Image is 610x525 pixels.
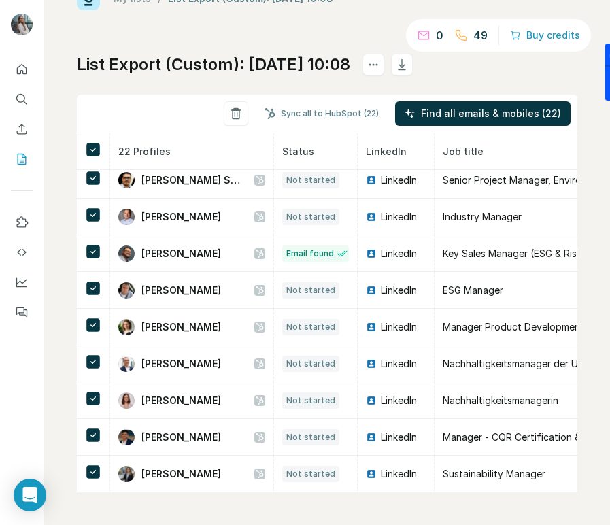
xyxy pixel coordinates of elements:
[141,320,221,334] span: [PERSON_NAME]
[473,27,488,44] p: 49
[118,356,135,372] img: Avatar
[366,358,377,369] img: LinkedIn logo
[141,394,221,407] span: [PERSON_NAME]
[366,248,377,259] img: LinkedIn logo
[443,468,545,479] span: Sustainability Manager
[141,284,221,297] span: [PERSON_NAME]
[141,210,221,224] span: [PERSON_NAME]
[286,284,335,297] span: Not started
[11,14,33,35] img: Avatar
[118,319,135,335] img: Avatar
[11,87,33,112] button: Search
[141,467,221,481] span: [PERSON_NAME]
[366,469,377,479] img: LinkedIn logo
[362,54,384,75] button: actions
[286,211,335,223] span: Not started
[286,468,335,480] span: Not started
[118,392,135,409] img: Avatar
[381,284,417,297] span: LinkedIn
[286,431,335,443] span: Not started
[443,394,558,406] span: Nachhaltigkeitsmanagerin
[381,430,417,444] span: LinkedIn
[141,173,241,187] span: [PERSON_NAME] San 🇧🇩
[381,394,417,407] span: LinkedIn
[14,479,46,511] div: Open Intercom Messenger
[421,107,561,120] span: Find all emails & mobiles (22)
[11,240,33,265] button: Use Surfe API
[141,357,221,371] span: [PERSON_NAME]
[286,321,335,333] span: Not started
[118,209,135,225] img: Avatar
[141,247,221,260] span: [PERSON_NAME]
[381,173,417,187] span: LinkedIn
[443,211,522,222] span: Industry Manager
[118,245,135,262] img: Avatar
[118,282,135,299] img: Avatar
[141,430,221,444] span: [PERSON_NAME]
[286,358,335,370] span: Not started
[118,172,135,188] img: Avatar
[77,54,350,75] h1: List Export (Custom): [DATE] 10:08
[443,284,503,296] span: ESG Manager
[366,175,377,186] img: LinkedIn logo
[381,320,417,334] span: LinkedIn
[11,147,33,171] button: My lists
[286,394,335,407] span: Not started
[381,467,417,481] span: LinkedIn
[366,285,377,296] img: LinkedIn logo
[118,466,135,482] img: Avatar
[118,146,171,157] span: 22 Profiles
[395,101,571,126] button: Find all emails & mobiles (22)
[443,146,484,157] span: Job title
[381,247,417,260] span: LinkedIn
[11,117,33,141] button: Enrich CSV
[381,357,417,371] span: LinkedIn
[510,26,580,45] button: Buy credits
[11,57,33,82] button: Quick start
[255,103,388,124] button: Sync all to HubSpot (22)
[282,146,314,157] span: Status
[366,211,377,222] img: LinkedIn logo
[11,300,33,324] button: Feedback
[11,210,33,235] button: Use Surfe on LinkedIn
[366,432,377,443] img: LinkedIn logo
[366,322,377,333] img: LinkedIn logo
[381,210,417,224] span: LinkedIn
[286,248,334,260] span: Email found
[436,27,443,44] p: 0
[366,146,407,157] span: LinkedIn
[366,395,377,406] img: LinkedIn logo
[286,174,335,186] span: Not started
[118,429,135,445] img: Avatar
[11,270,33,294] button: Dashboard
